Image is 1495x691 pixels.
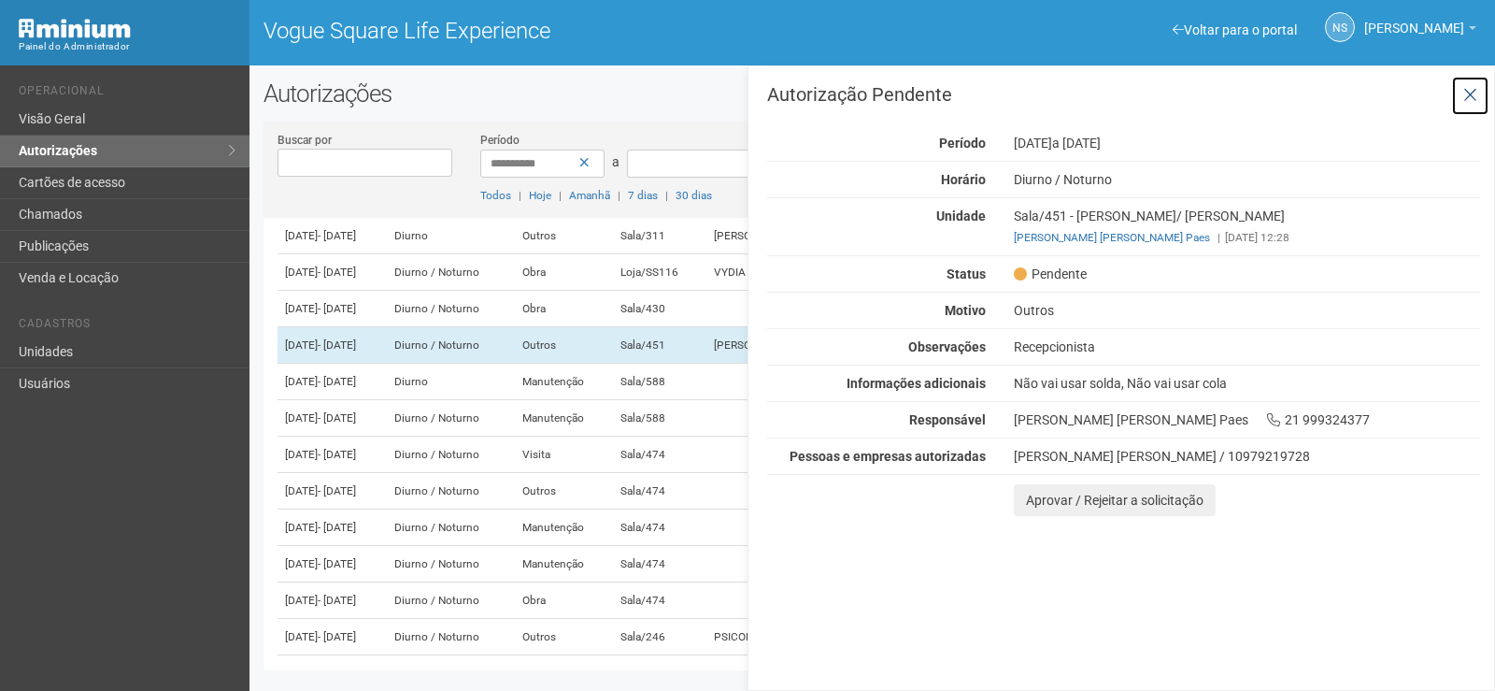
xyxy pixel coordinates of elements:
[318,375,356,388] span: - [DATE]
[1000,208,1494,246] div: Sala/451 - [PERSON_NAME]/ [PERSON_NAME]
[278,619,388,655] td: [DATE]
[278,254,388,291] td: [DATE]
[941,172,986,187] strong: Horário
[387,546,515,583] td: Diurno / Noturno
[613,473,706,510] td: Sala/474
[278,510,388,546] td: [DATE]
[613,583,706,619] td: Sala/474
[480,132,520,149] label: Período
[569,189,610,202] a: Amanhã
[676,189,712,202] a: 30 dias
[612,154,619,169] span: a
[387,583,515,619] td: Diurno / Noturno
[515,510,613,546] td: Manutenção
[387,437,515,473] td: Diurno / Noturno
[529,189,551,202] a: Hoje
[318,448,356,461] span: - [DATE]
[1364,23,1476,38] a: [PERSON_NAME]
[278,291,388,327] td: [DATE]
[278,437,388,473] td: [DATE]
[318,266,356,279] span: - [DATE]
[1014,448,1480,465] div: [PERSON_NAME] [PERSON_NAME] / 10979219728
[387,510,515,546] td: Diurno / Noturno
[613,291,706,327] td: Sala/430
[318,630,356,643] span: - [DATE]
[790,449,986,464] strong: Pessoas e empresas autorizadas
[706,619,1105,655] td: PSICOLÓGA CLÍNICA INDIVIDUAL ESPECIALIZADA EM FAMI
[1052,136,1101,151] span: a [DATE]
[387,400,515,437] td: Diurno / Noturno
[515,364,613,400] td: Manutenção
[1014,229,1480,246] div: [DATE] 12:28
[613,510,706,546] td: Sala/474
[515,218,613,254] td: Outros
[1000,135,1494,151] div: [DATE]
[1000,302,1494,319] div: Outros
[1014,484,1216,516] button: Aprovar / Rejeitar a solicitação
[945,303,986,318] strong: Motivo
[318,229,356,242] span: - [DATE]
[1364,3,1464,36] span: Nicolle Silva
[909,412,986,427] strong: Responsável
[515,437,613,473] td: Visita
[515,546,613,583] td: Manutenção
[613,437,706,473] td: Sala/474
[318,411,356,425] span: - [DATE]
[19,38,235,55] div: Painel do Administrador
[1000,171,1494,188] div: Diurno / Noturno
[19,19,131,38] img: Minium
[515,291,613,327] td: Obra
[278,364,388,400] td: [DATE]
[936,209,986,223] strong: Unidade
[278,327,388,364] td: [DATE]
[613,364,706,400] td: Sala/588
[19,317,235,337] li: Cadastros
[706,218,1105,254] td: [PERSON_NAME] e [PERSON_NAME]
[1173,22,1297,37] a: Voltar para o portal
[613,619,706,655] td: Sala/246
[1014,231,1210,244] a: [PERSON_NAME] [PERSON_NAME] Paes
[618,189,620,202] span: |
[519,189,521,202] span: |
[1014,266,1087,282] span: Pendente
[613,218,706,254] td: Sala/311
[318,484,356,497] span: - [DATE]
[908,339,986,354] strong: Observações
[387,291,515,327] td: Diurno / Noturno
[847,376,986,391] strong: Informações adicionais
[515,327,613,364] td: Outros
[278,400,388,437] td: [DATE]
[318,521,356,534] span: - [DATE]
[1217,231,1220,244] span: |
[263,79,1481,108] h2: Autorizações
[628,189,658,202] a: 7 dias
[387,254,515,291] td: Diurno / Noturno
[947,266,986,281] strong: Status
[515,400,613,437] td: Manutenção
[387,218,515,254] td: Diurno
[387,327,515,364] td: Diurno / Noturno
[480,189,511,202] a: Todos
[767,85,1480,104] h3: Autorização Pendente
[1325,12,1355,42] a: NS
[515,473,613,510] td: Outros
[278,583,388,619] td: [DATE]
[939,136,986,151] strong: Período
[278,546,388,583] td: [DATE]
[387,473,515,510] td: Diurno / Noturno
[613,546,706,583] td: Sala/474
[318,302,356,315] span: - [DATE]
[515,619,613,655] td: Outros
[387,619,515,655] td: Diurno / Noturno
[318,594,356,607] span: - [DATE]
[515,254,613,291] td: Obra
[318,557,356,570] span: - [DATE]
[1000,411,1494,428] div: [PERSON_NAME] [PERSON_NAME] Paes 21 999324377
[318,338,356,352] span: - [DATE]
[559,189,562,202] span: |
[613,400,706,437] td: Sala/588
[1000,375,1494,392] div: Não vai usar solda, Não vai usar cola
[387,364,515,400] td: Diurno
[1000,338,1494,355] div: Recepcionista
[278,132,332,149] label: Buscar por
